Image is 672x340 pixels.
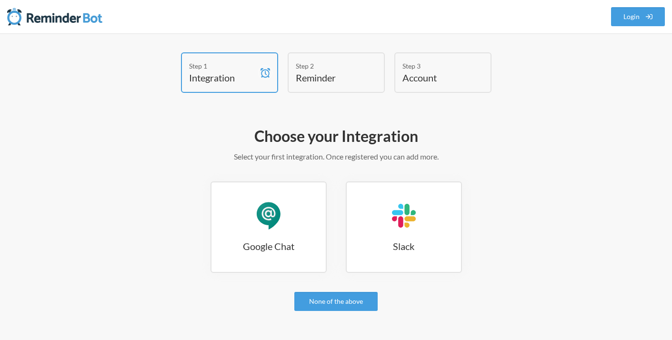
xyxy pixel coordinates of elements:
h3: Google Chat [211,240,326,253]
p: Select your first integration. Once registered you can add more. [60,151,612,162]
a: Login [611,7,665,26]
div: Step 2 [296,61,362,71]
a: None of the above [294,292,378,311]
div: Step 1 [189,61,256,71]
h2: Choose your Integration [60,126,612,146]
h3: Slack [347,240,461,253]
h4: Reminder [296,71,362,84]
div: Step 3 [402,61,469,71]
h4: Account [402,71,469,84]
h4: Integration [189,71,256,84]
img: Reminder Bot [7,7,102,26]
